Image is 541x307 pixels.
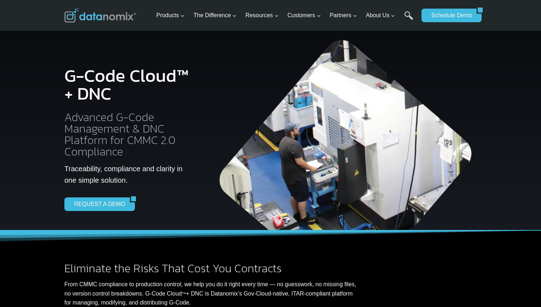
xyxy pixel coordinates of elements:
a: Schedule Demo [421,9,477,22]
span: Partners [330,11,357,20]
span: Products [156,11,185,20]
img: Datanomix [64,8,136,23]
h2: Advanced G-Code Management & DNC Platform for CMMC 2.0 Compliance [64,111,192,157]
a: REQUEST A DEMO [64,197,130,211]
a: Search [404,11,413,27]
span: The Difference [194,11,237,20]
span: About Us [366,11,395,20]
span: Customers [287,11,321,20]
h1: G-Code Cloud™ + DNC [64,67,192,102]
p: Traceability, compliance and clarity in one simple solution. [64,163,192,186]
span: Resources [245,11,278,20]
nav: Primary Navigation [153,4,418,27]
